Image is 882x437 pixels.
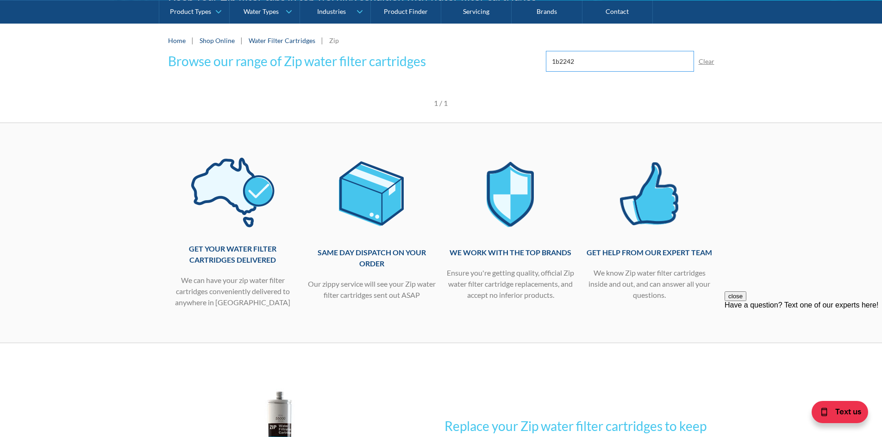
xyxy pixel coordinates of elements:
h3: Browse our range of Zip water filter cartridges [168,51,426,71]
form: Email Form [546,51,714,72]
div: Zip [329,36,339,45]
iframe: podium webchat widget bubble [789,391,882,437]
h4: Same day dispatch on your order [307,247,437,269]
p: We can have your zip water filter cartridges conveniently delivered to anywhere in [GEOGRAPHIC_DATA] [168,275,298,308]
h4: Get help from our expert team [585,247,714,258]
iframe: podium webchat widget prompt [725,291,882,402]
p: We know Zip water filter cartridges inside and out, and can answer all your questions. [585,267,714,301]
a: Shop Online [200,36,235,45]
div: Water Types [244,7,279,15]
div: List [168,90,714,109]
img: [zip water filter cartridges] Get your water filter cartridges delivered [190,151,275,234]
img: [Zip water filter cartridges] We work with the top brands [468,151,553,238]
div: | [239,35,244,46]
h4: We work with the top brands [446,247,575,258]
a: Clear [699,56,714,66]
div: | [320,35,325,46]
a: Water Filter Cartridges [249,37,315,44]
h4: Get your water filter cartridges delivered [168,243,298,265]
p: Our zippy service will see your Zip water filter cartridges sent out ASAP [307,278,437,301]
img: [zip water filter cartridges] Same day dispatch on your order [329,151,414,238]
div: Page 1 of 1 [352,98,530,109]
img: [zip water filter cartridges] Get help from our expert team [607,151,692,238]
input: Search by keyword [546,51,694,72]
a: Home [168,36,186,45]
div: Industries [317,7,346,15]
div: | [190,35,195,46]
div: Product Types [170,7,211,15]
p: Ensure you're getting quality, official Zip water filter cartridge replacements, and accept no in... [446,267,575,301]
